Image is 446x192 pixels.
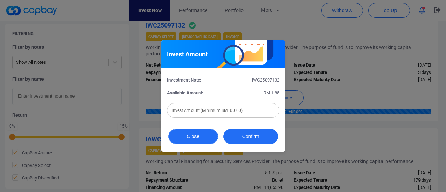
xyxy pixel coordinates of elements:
[263,90,279,95] span: RM 1.85
[162,90,223,97] div: Available Amount:
[223,129,278,144] button: Confirm
[168,129,218,144] button: Close
[223,77,285,84] div: iWC25097132
[167,50,208,59] h5: Invest Amount
[162,77,223,84] div: Investment Note:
